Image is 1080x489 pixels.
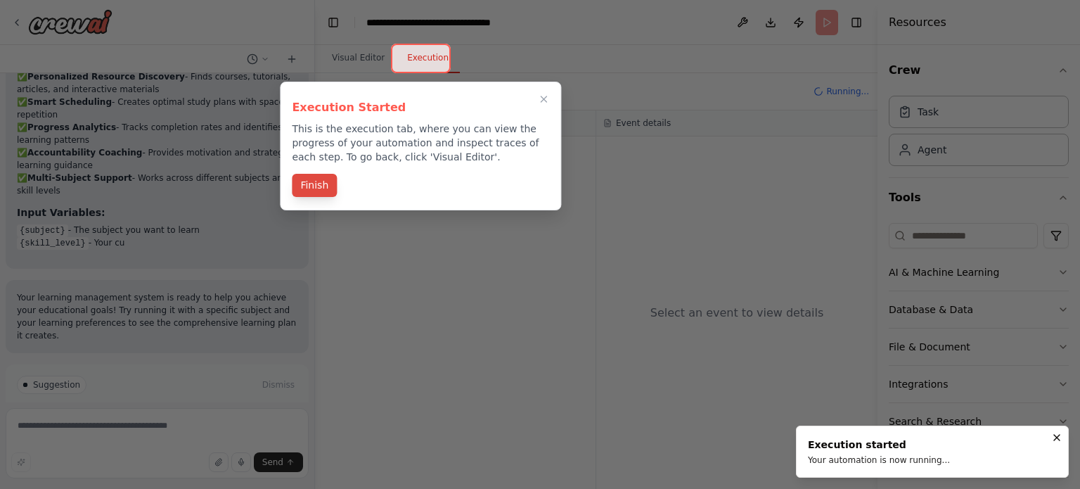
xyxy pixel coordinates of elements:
button: Finish [292,174,337,197]
h3: Execution Started [292,99,549,116]
p: This is the execution tab, where you can view the progress of your automation and inspect traces ... [292,122,549,164]
button: Hide left sidebar [323,13,343,32]
button: Close walkthrough [535,91,552,108]
div: Execution started [808,438,950,452]
div: Your automation is now running... [808,455,950,466]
